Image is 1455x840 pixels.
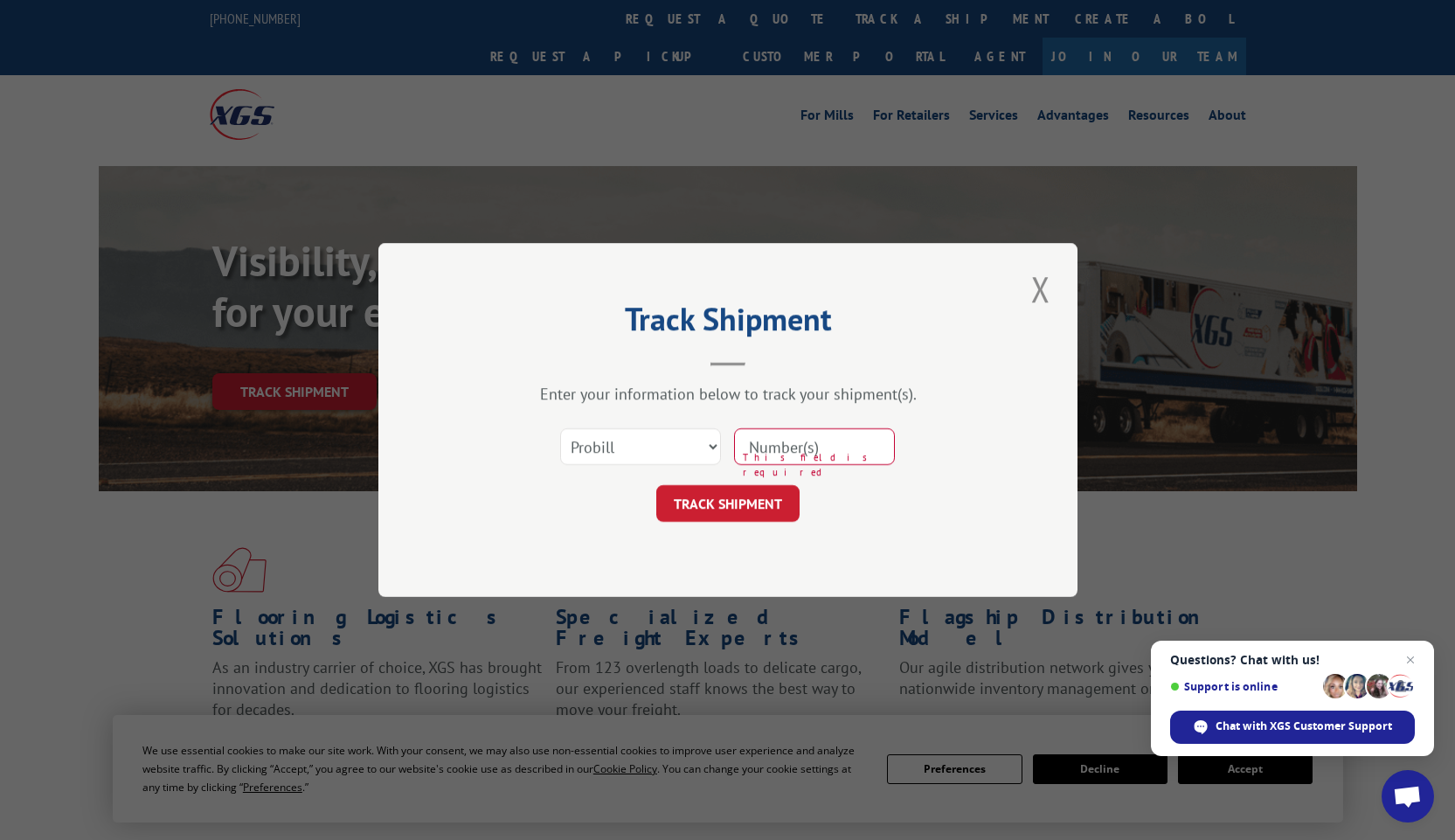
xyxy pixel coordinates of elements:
a: Open chat [1382,770,1434,823]
button: Close modal [1026,265,1056,313]
h2: Track Shipment [466,307,990,340]
span: Questions? Chat with us! [1170,653,1415,667]
span: Support is online [1170,680,1317,693]
span: Chat with XGS Customer Support [1170,711,1415,744]
div: Enter your information below to track your shipment(s). [466,384,990,404]
input: Number(s) [734,428,895,465]
span: This field is required [743,450,895,479]
span: Chat with XGS Customer Support [1216,719,1392,734]
button: TRACK SHIPMENT [656,485,800,522]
